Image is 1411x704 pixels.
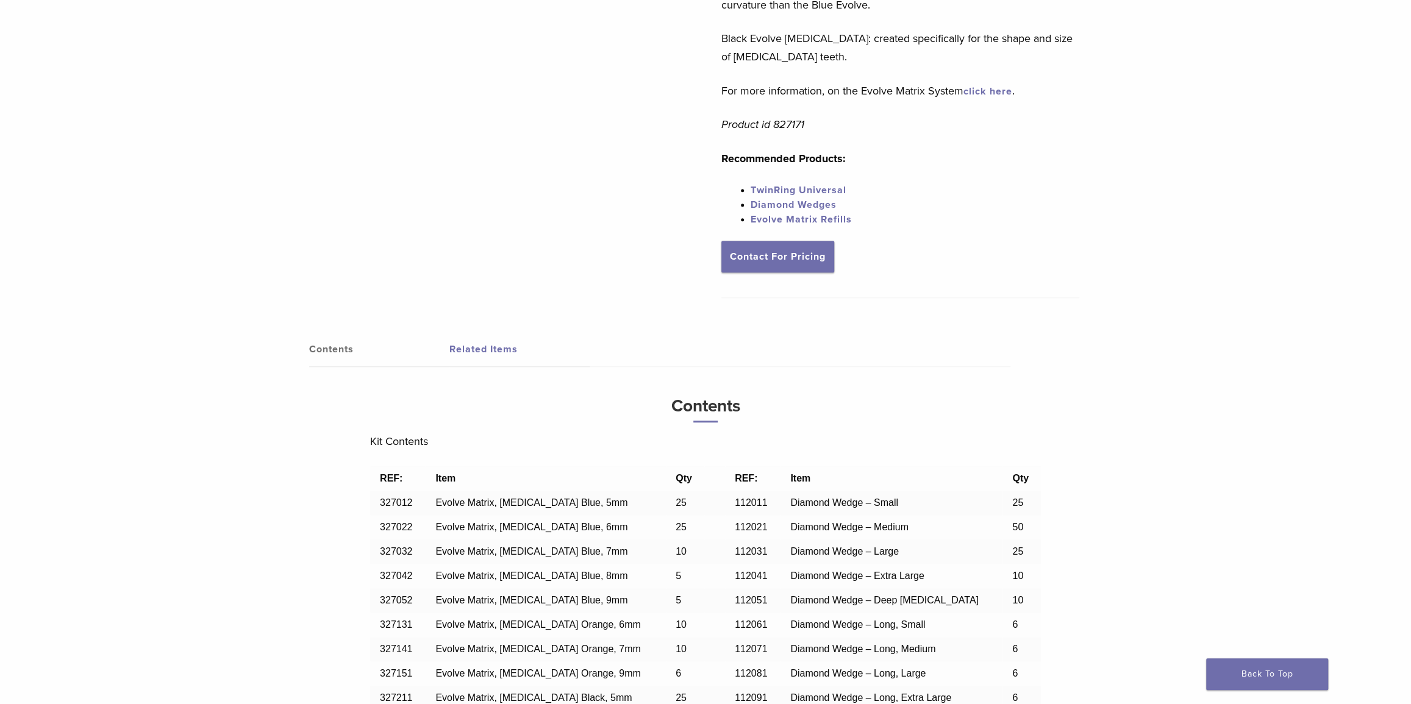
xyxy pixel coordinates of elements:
[309,332,449,366] a: Contents
[790,497,898,508] span: Diamond Wedge – Small
[676,522,687,532] span: 25
[1012,546,1023,556] span: 25
[790,473,810,483] b: Item
[676,595,681,605] span: 5
[435,546,627,556] span: Evolve Matrix, [MEDICAL_DATA] Blue, 7mm
[1012,522,1023,532] span: 50
[435,497,627,508] span: Evolve Matrix, [MEDICAL_DATA] Blue, 5mm
[435,571,627,581] span: Evolve Matrix, [MEDICAL_DATA] Blue, 8mm
[735,619,767,630] span: 112061
[676,692,687,703] span: 25
[435,692,632,703] span: Evolve Matrix, [MEDICAL_DATA] Black, 5mm
[676,497,687,508] span: 25
[1012,668,1018,678] span: 6
[676,571,681,581] span: 5
[370,432,1041,450] p: Kit Contents
[676,644,687,654] span: 10
[751,199,837,211] a: Diamond Wedges
[1012,595,1023,605] span: 10
[435,522,627,532] span: Evolve Matrix, [MEDICAL_DATA] Blue, 6mm
[735,668,767,678] span: 112081
[721,241,834,272] a: Contact For Pricing
[1012,571,1023,581] span: 10
[676,619,687,630] span: 10
[435,668,640,678] span: Evolve Matrix, [MEDICAL_DATA] Orange, 9mm
[790,571,924,581] span: Diamond Wedge – Extra Large
[735,473,757,483] b: REF:
[1012,692,1018,703] span: 6
[790,619,925,630] span: Diamond Wedge – Long, Small
[1206,658,1328,690] a: Back To Top
[790,668,926,678] span: Diamond Wedge – Long, Large
[435,473,455,483] b: Item
[1012,497,1023,508] span: 25
[721,82,1080,100] p: For more information, on the Evolve Matrix System .
[751,213,852,226] a: Evolve Matrix Refills
[735,692,767,703] span: 112091
[435,595,627,605] span: Evolve Matrix, [MEDICAL_DATA] Blue, 9mm
[449,332,590,366] a: Related Items
[380,571,412,581] span: 327042
[380,595,412,605] span: 327052
[721,152,846,165] strong: Recommended Products:
[963,85,1012,98] a: click here
[751,184,846,196] a: TwinRing Universal
[380,522,412,532] span: 327022
[790,522,909,532] span: Diamond Wedge – Medium
[380,644,412,654] span: 327141
[790,595,979,605] span: Diamond Wedge – Deep [MEDICAL_DATA]
[735,595,767,605] span: 112051
[735,644,767,654] span: 112071
[735,497,767,508] span: 112011
[435,644,640,654] span: Evolve Matrix, [MEDICAL_DATA] Orange, 7mm
[380,668,412,678] span: 327151
[721,29,1080,66] p: Black Evolve [MEDICAL_DATA]: created specifically for the shape and size of [MEDICAL_DATA] teeth.
[380,497,412,508] span: 327012
[380,546,412,556] span: 327032
[1012,644,1018,654] span: 6
[435,619,640,630] span: Evolve Matrix, [MEDICAL_DATA] Orange, 6mm
[1012,619,1018,630] span: 6
[735,546,767,556] span: 112031
[735,522,767,532] span: 112021
[676,668,681,678] span: 6
[380,473,402,483] b: REF:
[735,571,767,581] span: 112041
[380,619,412,630] span: 327131
[676,473,692,483] b: Qty
[1012,473,1029,483] b: Qty
[790,644,935,654] span: Diamond Wedge – Long, Medium
[790,692,951,703] span: Diamond Wedge – Long, Extra Large
[721,118,804,131] em: Product id 827171
[676,546,687,556] span: 10
[380,692,412,703] span: 327211
[790,546,899,556] span: Diamond Wedge – Large
[370,391,1041,422] h3: Contents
